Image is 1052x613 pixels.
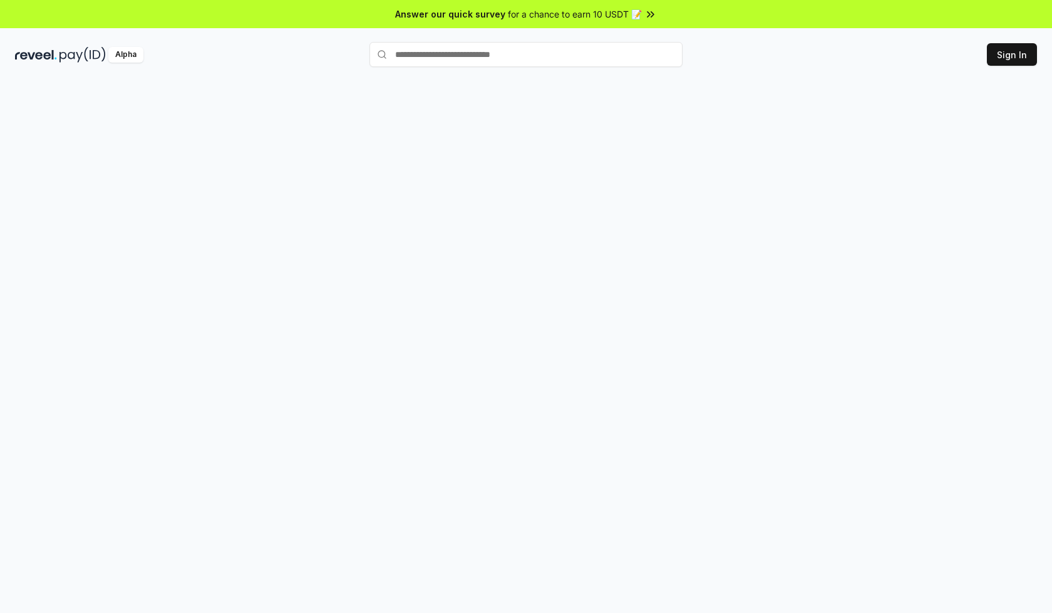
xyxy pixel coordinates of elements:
[15,47,57,63] img: reveel_dark
[508,8,642,21] span: for a chance to earn 10 USDT 📝
[987,43,1037,66] button: Sign In
[59,47,106,63] img: pay_id
[395,8,505,21] span: Answer our quick survey
[108,47,143,63] div: Alpha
